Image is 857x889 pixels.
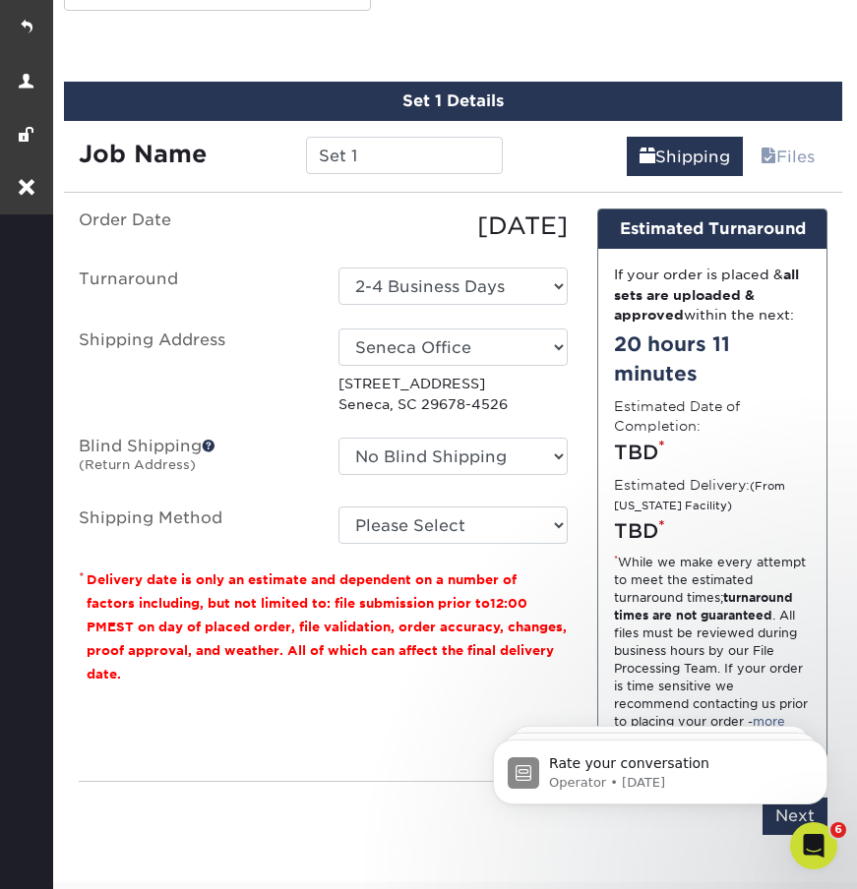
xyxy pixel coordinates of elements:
span: 6 [830,822,846,838]
div: TBD [614,516,811,546]
div: [DATE] [324,208,583,244]
label: Turnaround [64,267,324,305]
div: TBD [614,438,811,467]
label: Estimated Date of Completion: [614,396,811,437]
div: Estimated Turnaround [598,209,826,249]
strong: Job Name [79,140,207,168]
label: Blind Shipping [64,438,324,483]
iframe: Intercom live chat [790,822,837,869]
small: (Return Address) [79,457,196,472]
iframe: Google Customer Reviews [5,829,167,882]
iframe: Intercom notifications message [463,698,857,836]
div: If your order is placed & within the next: [614,265,811,325]
strong: all sets are uploaded & approved [614,267,799,323]
label: Order Date [64,208,324,244]
a: Shipping [627,137,743,176]
input: Enter a job name [306,137,504,174]
label: Shipping Method [64,506,324,544]
div: While we make every attempt to meet the estimated turnaround times; . All files must be reviewed ... [614,554,811,748]
span: files [761,148,776,166]
a: Files [748,137,827,176]
label: Shipping Address [64,328,324,414]
span: shipping [640,148,655,166]
small: Delivery date is only an estimate and dependent on a number of factors including, but not limited... [87,572,567,682]
div: Set 1 Details [64,82,842,121]
label: Estimated Delivery: [614,475,811,515]
p: [STREET_ADDRESS] Seneca, SC 29678-4526 [338,374,569,414]
div: 20 hours 11 minutes [614,329,811,388]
